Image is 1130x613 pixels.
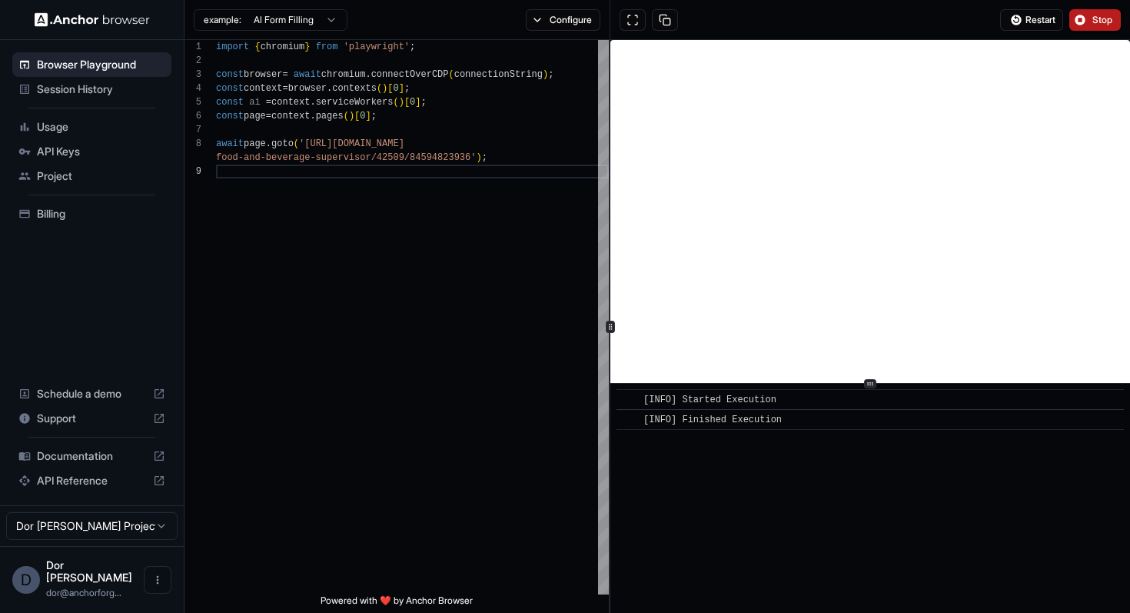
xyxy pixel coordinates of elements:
[244,69,282,80] span: browser
[344,111,349,122] span: (
[454,69,543,80] span: connectionString
[266,111,271,122] span: =
[12,566,40,594] div: D
[476,152,481,163] span: )
[12,52,171,77] div: Browser Playground
[377,83,382,94] span: (
[399,83,404,94] span: ]
[1069,9,1121,31] button: Stop
[244,83,282,94] span: context
[449,69,454,80] span: (
[184,68,201,82] div: 3
[1000,9,1063,31] button: Restart
[266,97,271,108] span: =
[12,468,171,493] div: API Reference
[12,381,171,406] div: Schedule a demo
[310,97,315,108] span: .
[482,152,487,163] span: ;
[184,109,201,123] div: 6
[46,558,132,584] span: Dor Dankner
[404,97,410,108] span: [
[371,111,377,122] span: ;
[652,9,678,31] button: Copy session ID
[421,97,427,108] span: ;
[294,138,299,149] span: (
[261,42,305,52] span: chromium
[299,138,404,149] span: '[URL][DOMAIN_NAME]
[216,83,244,94] span: const
[12,139,171,164] div: API Keys
[46,587,121,598] span: dor@anchorforge.io
[37,448,147,464] span: Documentation
[184,137,201,151] div: 8
[37,144,165,159] span: API Keys
[624,412,632,428] span: ​
[360,111,365,122] span: 0
[365,69,371,80] span: .
[37,57,165,72] span: Browser Playground
[316,111,344,122] span: pages
[35,12,150,27] img: Anchor Logo
[37,168,165,184] span: Project
[415,97,420,108] span: ]
[12,115,171,139] div: Usage
[1025,14,1055,26] span: Restart
[1092,14,1114,26] span: Stop
[249,97,260,108] span: ai
[410,42,415,52] span: ;
[184,165,201,178] div: 9
[184,82,201,95] div: 4
[254,42,260,52] span: {
[12,202,171,226] div: Billing
[321,595,473,613] span: Powered with ❤️ by Anchor Browser
[12,444,171,468] div: Documentation
[271,138,294,149] span: goto
[12,164,171,188] div: Project
[12,406,171,431] div: Support
[371,69,449,80] span: connectOverCDP
[316,97,394,108] span: serviceWorkers
[393,97,398,108] span: (
[204,14,241,26] span: example:
[184,40,201,54] div: 1
[349,111,354,122] span: )
[354,111,360,122] span: [
[37,386,147,401] span: Schedule a demo
[184,95,201,109] div: 5
[643,415,782,425] span: [INFO] Finished Execution
[37,411,147,426] span: Support
[294,69,321,80] span: await
[266,138,271,149] span: .
[37,119,165,135] span: Usage
[399,97,404,108] span: )
[365,111,371,122] span: ]
[410,97,415,108] span: 0
[216,69,244,80] span: const
[271,111,310,122] span: context
[216,42,249,52] span: import
[244,138,266,149] span: page
[216,97,244,108] span: const
[282,83,287,94] span: =
[216,111,244,122] span: const
[624,392,632,408] span: ​
[332,83,377,94] span: contexts
[37,206,165,222] span: Billing
[526,9,600,31] button: Configure
[387,83,393,94] span: [
[620,9,646,31] button: Open in full screen
[184,54,201,68] div: 2
[216,138,244,149] span: await
[643,395,776,405] span: [INFO] Started Execution
[144,566,171,594] button: Open menu
[310,111,315,122] span: .
[244,111,266,122] span: page
[344,42,410,52] span: 'playwright'
[382,83,387,94] span: )
[184,123,201,137] div: 7
[282,69,287,80] span: =
[288,83,327,94] span: browser
[304,42,310,52] span: }
[321,69,366,80] span: chromium
[316,42,338,52] span: from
